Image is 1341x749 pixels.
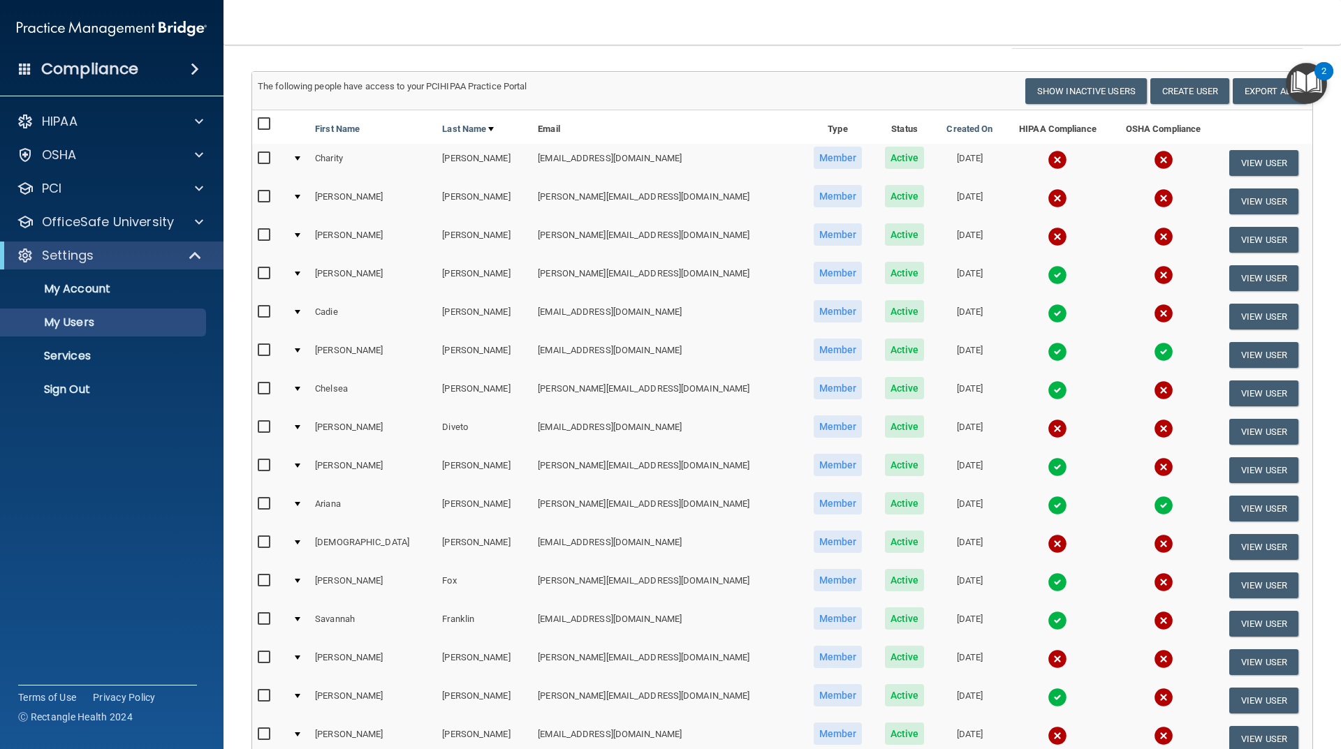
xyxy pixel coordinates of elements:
[18,710,133,724] span: Ⓒ Rectangle Health 2024
[532,110,802,144] th: Email
[814,646,863,668] span: Member
[935,528,1004,566] td: [DATE]
[885,569,925,591] span: Active
[885,722,925,745] span: Active
[935,451,1004,489] td: [DATE]
[1229,342,1298,368] button: View User
[885,377,925,399] span: Active
[1229,611,1298,637] button: View User
[532,259,802,297] td: [PERSON_NAME][EMAIL_ADDRESS][DOMAIN_NAME]
[309,374,437,413] td: Chelsea
[42,180,61,197] p: PCI
[437,144,532,182] td: [PERSON_NAME]
[1004,110,1111,144] th: HIPAA Compliance
[309,681,437,720] td: [PERSON_NAME]
[42,247,94,264] p: Settings
[1154,342,1173,362] img: tick.e7d51cea.svg
[437,374,532,413] td: [PERSON_NAME]
[935,566,1004,605] td: [DATE]
[532,297,802,336] td: [EMAIL_ADDRESS][DOMAIN_NAME]
[532,528,802,566] td: [EMAIL_ADDRESS][DOMAIN_NAME]
[1154,304,1173,323] img: cross.ca9f0e7f.svg
[1048,380,1067,400] img: tick.e7d51cea.svg
[1229,534,1298,560] button: View User
[309,413,437,451] td: [PERSON_NAME]
[1229,419,1298,445] button: View User
[885,607,925,630] span: Active
[9,349,200,363] p: Services
[437,259,532,297] td: [PERSON_NAME]
[935,374,1004,413] td: [DATE]
[532,413,802,451] td: [EMAIL_ADDRESS][DOMAIN_NAME]
[885,300,925,322] span: Active
[437,182,532,221] td: [PERSON_NAME]
[1154,227,1173,246] img: cross.ca9f0e7f.svg
[885,492,925,514] span: Active
[93,690,156,704] a: Privacy Policy
[1048,188,1067,208] img: cross.ca9f0e7f.svg
[1048,611,1067,630] img: tick.e7d51cea.svg
[1048,227,1067,246] img: cross.ca9f0e7f.svg
[437,489,532,528] td: [PERSON_NAME]
[1025,78,1147,104] button: Show Inactive Users
[1048,150,1067,170] img: cross.ca9f0e7f.svg
[437,297,532,336] td: [PERSON_NAME]
[1154,726,1173,746] img: cross.ca9f0e7f.svg
[814,684,863,706] span: Member
[17,113,203,130] a: HIPAA
[437,681,532,720] td: [PERSON_NAME]
[874,110,935,144] th: Status
[258,81,527,91] span: The following people have access to your PCIHIPAA Practice Portal
[935,182,1004,221] td: [DATE]
[1048,265,1067,285] img: tick.e7d51cea.svg
[885,684,925,706] span: Active
[532,336,802,374] td: [EMAIL_ADDRESS][DOMAIN_NAME]
[9,282,200,296] p: My Account
[315,121,360,138] a: First Name
[935,489,1004,528] td: [DATE]
[1048,688,1067,707] img: tick.e7d51cea.svg
[1154,611,1173,630] img: cross.ca9f0e7f.svg
[1229,265,1298,291] button: View User
[1048,726,1067,746] img: cross.ca9f0e7f.svg
[42,147,77,163] p: OSHA
[1048,419,1067,438] img: cross.ca9f0e7f.svg
[309,566,437,605] td: [PERSON_NAME]
[309,643,437,681] td: [PERSON_NAME]
[1048,649,1067,669] img: cross.ca9f0e7f.svg
[935,643,1004,681] td: [DATE]
[885,147,925,169] span: Active
[437,336,532,374] td: [PERSON_NAME]
[885,185,925,207] span: Active
[1229,150,1298,176] button: View User
[1154,265,1173,285] img: cross.ca9f0e7f.svg
[437,605,532,643] td: Franklin
[814,492,863,514] span: Member
[935,297,1004,336] td: [DATE]
[532,144,802,182] td: [EMAIL_ADDRESS][DOMAIN_NAME]
[309,259,437,297] td: [PERSON_NAME]
[885,415,925,438] span: Active
[1321,71,1326,89] div: 2
[437,221,532,259] td: [PERSON_NAME]
[1154,572,1173,592] img: cross.ca9f0e7f.svg
[309,144,437,182] td: Charity
[532,566,802,605] td: [PERSON_NAME][EMAIL_ADDRESS][DOMAIN_NAME]
[802,110,874,144] th: Type
[935,336,1004,374] td: [DATE]
[935,413,1004,451] td: [DATE]
[442,121,494,138] a: Last Name
[1229,188,1298,214] button: View User
[437,566,532,605] td: Fox
[309,182,437,221] td: [PERSON_NAME]
[1154,419,1173,438] img: cross.ca9f0e7f.svg
[885,646,925,668] span: Active
[1154,457,1173,477] img: cross.ca9f0e7f.svg
[814,607,863,630] span: Member
[1154,150,1173,170] img: cross.ca9f0e7f.svg
[437,451,532,489] td: [PERSON_NAME]
[1229,380,1298,406] button: View User
[814,569,863,591] span: Member
[1229,457,1298,483] button: View User
[1099,650,1324,706] iframe: Drift Widget Chat Controller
